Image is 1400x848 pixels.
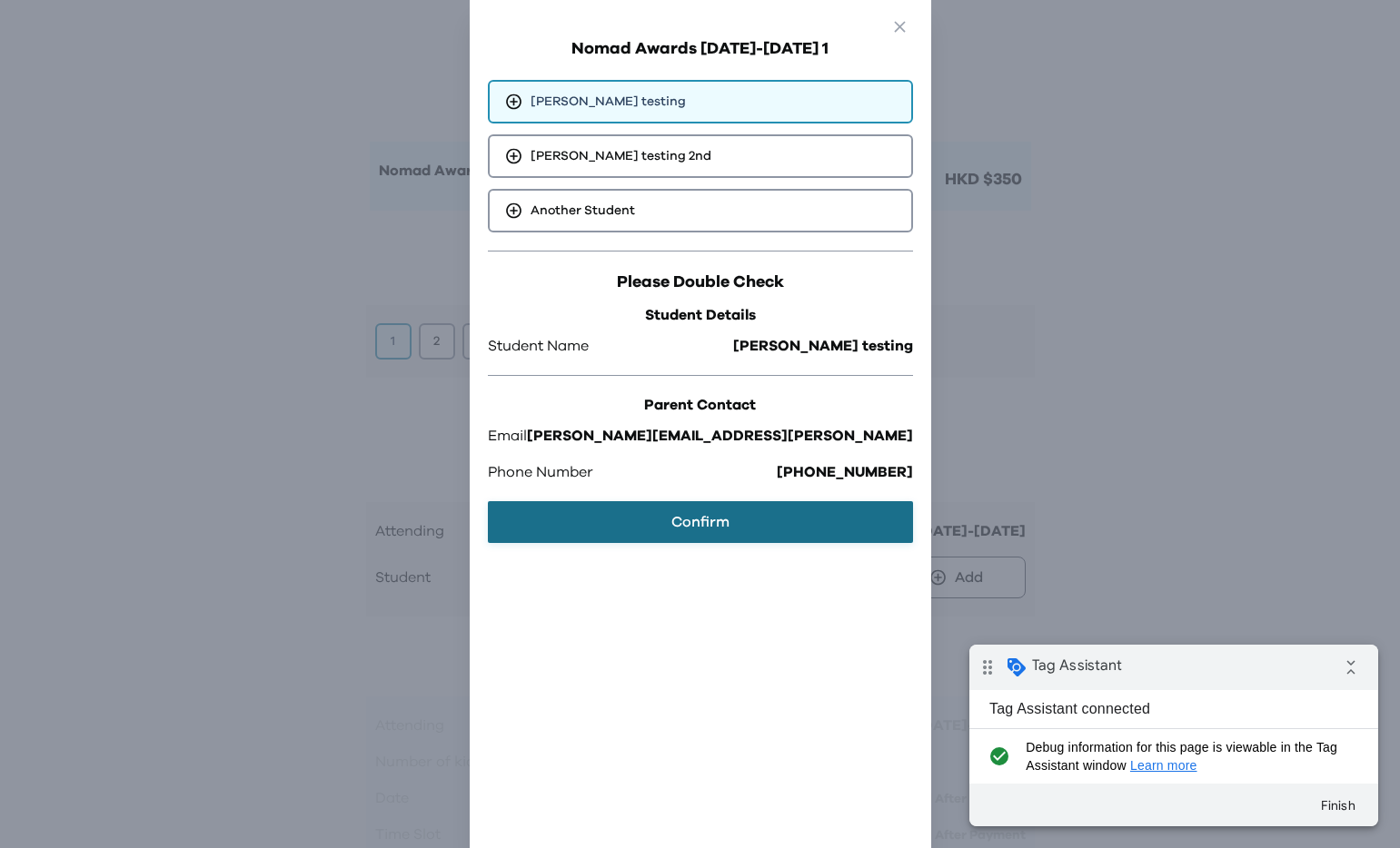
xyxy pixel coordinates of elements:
button: Finish [336,144,402,177]
span: Tag Assistant [63,12,153,30]
button: Confirm [488,501,913,543]
span: [PERSON_NAME] testing [531,93,686,111]
span: [PERSON_NAME][EMAIL_ADDRESS][PERSON_NAME] [527,425,913,447]
i: Collapse debug badge [363,5,400,41]
span: Debug information for this page is viewable in the Tag Assistant window [56,94,379,130]
span: [PERSON_NAME] testing [733,335,913,357]
span: Email [488,425,527,447]
i: check_circle [15,94,45,130]
a: Learn more [161,113,228,128]
div: Another Student [488,189,913,232]
h3: Parent Contact [488,394,913,416]
span: [PHONE_NUMBER] [777,461,913,483]
span: [PERSON_NAME] testing 2nd [531,147,711,165]
span: Phone Number [488,461,593,483]
h2: Nomad Awards [DATE]-[DATE] 1 [488,36,913,62]
h3: Student Details [488,304,913,326]
span: Another Student [531,202,635,220]
h2: Please Double Check [488,270,913,295]
span: Student Name [488,335,589,357]
div: [PERSON_NAME] testing 2nd [488,134,913,178]
div: [PERSON_NAME] testing [488,80,913,123]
